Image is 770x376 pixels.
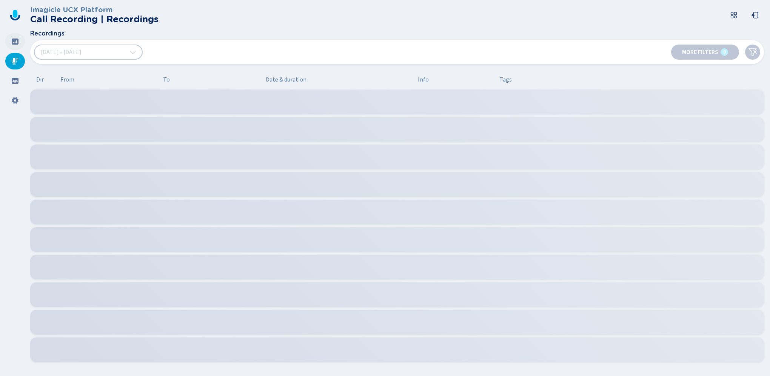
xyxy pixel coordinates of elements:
button: More filters0 [671,45,739,60]
svg: funnel-disabled [748,48,757,57]
span: Dir [36,76,44,83]
div: Groups [5,72,25,89]
h2: Call Recording | Recordings [30,14,159,25]
svg: mic-fill [11,57,19,65]
h3: Imagicle UCX Platform [30,6,159,14]
span: Date & duration [266,76,412,83]
span: Recordings [30,30,65,37]
div: Dashboard [5,33,25,50]
span: 0 [723,49,726,55]
svg: dashboard-filled [11,38,19,45]
svg: box-arrow-left [751,11,759,19]
button: Clear filters [745,45,760,60]
span: To [163,76,170,83]
span: From [60,76,74,83]
svg: chevron-down [130,49,136,55]
svg: groups-filled [11,77,19,85]
div: Settings [5,92,25,109]
span: Tags [499,76,512,83]
button: [DATE] - [DATE] [34,45,143,60]
span: More filters [682,49,718,55]
span: [DATE] - [DATE] [41,49,82,55]
span: Info [418,76,429,83]
div: Recordings [5,53,25,69]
